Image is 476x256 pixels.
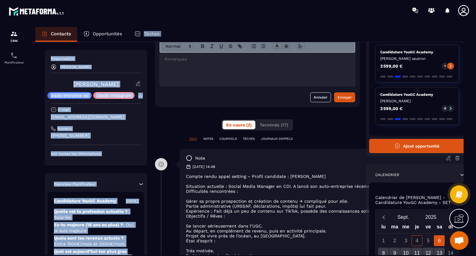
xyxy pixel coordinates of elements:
[2,39,26,42] p: CRM
[226,122,252,127] span: En cours (2)
[58,107,70,112] p: E-mail
[256,121,292,129] button: Terminés (17)
[260,122,288,127] span: Terminés (17)
[412,235,422,246] div: 4
[10,30,18,38] img: formation
[261,137,293,141] p: JOURNAUX D'APPELS
[186,214,460,218] li: Objectifs / Rêves :
[434,223,445,233] div: sa
[186,223,460,228] li: Se lancer sérieusement dans l’UGC.
[35,27,77,42] a: Contacts
[369,139,465,153] button: Ajout opportunité
[2,25,26,47] a: formationformationCRM
[54,198,116,204] p: Candidature YouGC Academy
[380,92,454,97] p: Candidature YouGC Academy
[203,137,213,141] p: NOTES
[380,50,454,55] p: Candidature YouGC Academy
[380,64,403,68] p: 2 599,00 €
[192,164,215,169] p: [DATE] 14:48
[445,223,456,233] div: di
[51,151,141,156] p: Voir toutes les informations
[186,189,460,194] li: Difficultés rencontrées :
[57,126,72,131] p: Numéro
[96,93,131,98] p: Leads Instagram
[51,114,141,120] p: [EMAIL_ADDRESS][DOMAIN_NAME]
[450,231,469,250] a: Ouvrir le chat
[195,155,205,161] p: note
[445,213,456,221] button: Next month
[9,6,64,17] img: logo
[2,61,26,64] p: Planificateur
[243,137,255,141] p: TÂCHES
[378,213,390,221] button: Previous month
[51,56,141,61] p: Responsable
[400,235,411,246] div: 3
[400,223,412,233] div: me
[380,56,454,61] p: [PERSON_NAME] sautron
[186,228,460,233] li: Au départ, en complément de revenu, puis en activité principale.
[144,31,160,37] p: Tâches
[77,27,128,42] a: Opportunités
[93,31,122,37] p: Opportunités
[186,248,460,253] li: Très motivée.
[219,137,237,141] p: COURRIELS
[186,199,460,204] li: Gérer sa propre prospection et création de contenu → compliqué pour elle.
[380,99,454,104] p: [PERSON_NAME]
[412,223,423,233] div: je
[417,212,445,223] button: Open years overlay
[51,31,71,37] p: Contacts
[54,235,138,247] p: Quels sont tes revenus actuels ?
[136,93,144,99] p: +3
[310,92,331,102] button: Annuler
[54,222,138,234] p: Es-tu majeure (18 ans ou plus) ?
[337,94,352,100] div: Envoyer
[54,182,95,187] p: Réponses Planificateur
[444,64,446,68] p: 1
[186,184,460,189] li: Situation actuelle : Social Media Manager en CDI. A lancé son auto-entreprise récemment mais a du...
[389,235,400,246] div: 2
[375,195,459,205] p: Calendrier de [PERSON_NAME] - Candidature YouGC Academy - SET
[73,81,118,87] a: [PERSON_NAME]
[444,106,446,111] p: 0
[389,223,400,233] div: ma
[378,235,389,246] div: 1
[189,137,197,141] p: TOUT
[390,212,417,223] button: Open months overlay
[186,204,460,209] li: Partie administrative (URSSAF, déclarations, impôts) lui fait peur.
[60,65,90,69] p: [PERSON_NAME]
[186,174,460,179] p: Compte rendu appel setting – Profil candidate : [PERSON_NAME]
[445,235,456,246] div: 7
[380,106,403,111] p: 2 599,00 €
[186,238,460,243] li: État d’esprit :
[128,27,166,42] a: Tâches
[10,52,18,59] img: scheduler
[434,235,445,246] div: 6
[51,93,89,98] p: leads entrants vsl
[423,223,434,233] div: ve
[126,199,138,204] p: [DATE]
[223,121,255,129] button: En cours (2)
[375,172,399,177] p: Calendrier
[186,209,460,214] li: Expérience : Fait déjà un peu de contenu sur TikTok, possède des connaissances solides grâce à so...
[334,92,355,102] button: Envoyer
[51,133,141,139] p: [PHONE_NUMBER]
[2,47,26,69] a: schedulerschedulerPlanificateur
[423,235,434,246] div: 5
[54,209,138,220] p: Quelle est ta profession actuelle ?
[378,223,389,233] div: lu
[186,233,460,238] li: Projet de vivre près de l’océan, au [GEOGRAPHIC_DATA].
